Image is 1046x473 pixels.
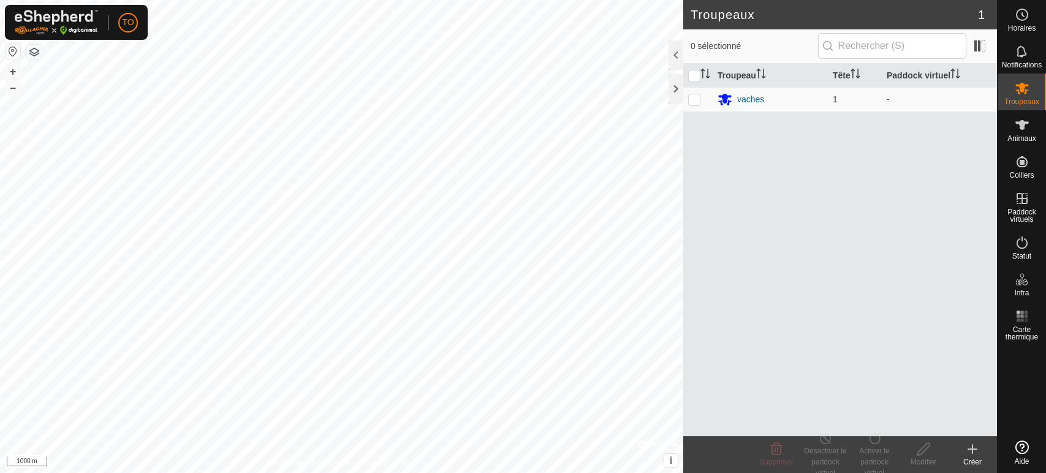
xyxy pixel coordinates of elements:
p-sorticon: Activer pour trier [950,70,960,80]
span: i [670,455,672,466]
input: Rechercher (S) [818,33,966,59]
span: Carte thermique [1001,326,1043,341]
span: Supprimer [759,458,793,466]
div: Modifier [899,456,948,467]
button: Réinitialiser la carte [6,44,20,59]
span: Horaires [1008,25,1036,32]
th: Paddock virtuel [882,64,997,88]
span: Paddock virtuels [1001,208,1043,223]
img: Logo Gallagher [15,10,98,35]
span: 0 sélectionné [691,40,818,53]
span: Animaux [1007,135,1036,142]
a: Contactez-nous [366,457,417,468]
td: - [882,87,997,112]
th: Tête [828,64,882,88]
a: Politique de confidentialité [266,457,351,468]
span: 1 [833,94,838,104]
span: 1 [978,6,985,24]
span: Troupeaux [1004,98,1039,105]
button: i [664,454,678,467]
div: Créer [948,456,997,467]
div: vaches [737,93,764,106]
span: Notifications [1002,61,1042,69]
span: Aide [1014,458,1029,465]
h2: Troupeaux [691,7,978,22]
span: TO [122,16,134,29]
p-sorticon: Activer pour trier [756,70,766,80]
p-sorticon: Activer pour trier [851,70,860,80]
th: Troupeau [713,64,828,88]
a: Aide [998,436,1046,470]
button: + [6,64,20,79]
p-sorticon: Activer pour trier [700,70,710,80]
span: Colliers [1009,172,1034,179]
span: Infra [1014,289,1029,297]
span: Statut [1012,252,1031,260]
button: – [6,80,20,95]
button: Couches de carte [27,45,42,59]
